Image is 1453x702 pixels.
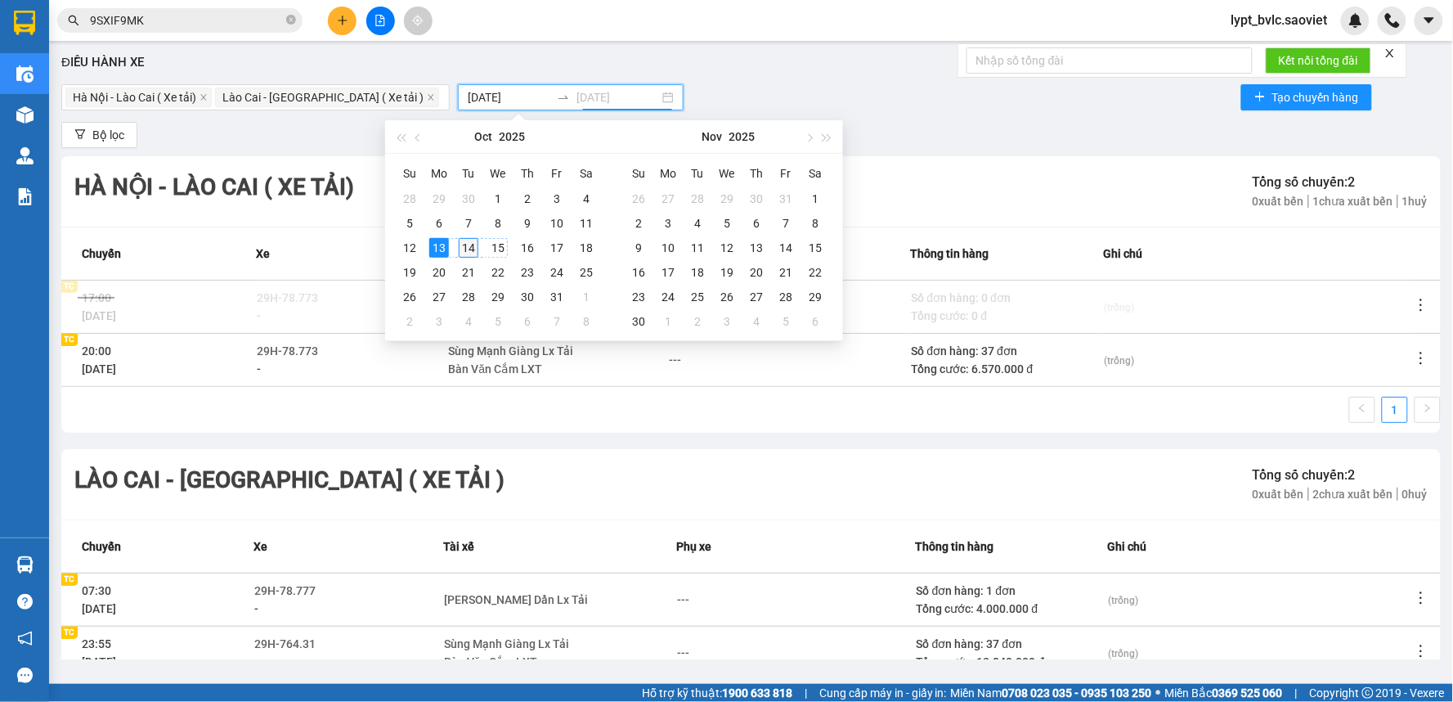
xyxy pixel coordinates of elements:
[429,214,449,233] div: 6
[61,334,78,346] div: TC
[328,7,357,35] button: plus
[717,263,737,282] div: 19
[454,211,483,236] td: 2025-10-07
[1103,245,1142,263] span: Ghi chú
[400,312,419,331] div: 2
[712,160,742,187] th: We
[90,11,283,29] input: Tìm tên, số ĐT hoặc mã đơn
[16,188,34,205] img: solution-icon
[624,236,653,260] td: 2025-11-09
[1382,397,1408,423] li: 1
[513,160,542,187] th: Th
[771,187,800,211] td: 2025-10-31
[572,236,601,260] td: 2025-10-18
[805,214,825,233] div: 8
[1253,195,1309,208] span: 0 xuất bến
[547,189,567,209] div: 3
[215,88,439,107] span: Lào Cai - Hà Nội ( Xe tải )
[800,285,830,309] td: 2025-11-29
[395,285,424,309] td: 2025-10-26
[1109,648,1139,659] span: (trống)
[683,285,712,309] td: 2025-11-25
[395,211,424,236] td: 2025-10-05
[429,312,449,331] div: 3
[624,285,653,309] td: 2025-11-23
[542,160,572,187] th: Fr
[712,236,742,260] td: 2025-11-12
[427,93,435,103] span: close
[254,655,258,668] span: -
[624,211,653,236] td: 2025-11-02
[454,236,483,260] td: 2025-10-14
[742,309,771,334] td: 2025-12-04
[518,214,537,233] div: 9
[805,263,825,282] div: 22
[658,214,678,233] div: 3
[653,285,683,309] td: 2025-11-24
[444,653,569,671] div: Bàn Văn Cắm LXT
[518,263,537,282] div: 23
[776,263,796,282] div: 21
[629,214,648,233] div: 2
[742,187,771,211] td: 2025-10-30
[1309,488,1398,501] span: 2 chưa xuất bến
[286,13,296,29] span: close-circle
[576,287,596,307] div: 1
[742,285,771,309] td: 2025-11-27
[483,260,513,285] td: 2025-10-22
[400,263,419,282] div: 19
[68,15,79,26] span: search
[542,285,572,309] td: 2025-10-31
[200,93,208,103] span: close
[1241,84,1372,110] button: plusTạo chuyến hàng
[429,238,449,258] div: 13
[712,309,742,334] td: 2025-12-03
[547,263,567,282] div: 24
[542,187,572,211] td: 2025-10-03
[74,128,86,142] span: filter
[912,342,1102,360] div: Số đơn hàng: 37 đơn
[92,126,124,144] span: Bộ lọc
[717,238,737,258] div: 12
[61,627,78,639] div: TC
[576,214,596,233] div: 11
[800,160,830,187] th: Sa
[454,260,483,285] td: 2025-10-21
[688,263,707,282] div: 18
[805,684,807,702] span: |
[805,287,825,307] div: 29
[459,214,478,233] div: 7
[253,538,267,556] span: Xe
[1108,538,1147,556] span: Ghi chú
[658,189,678,209] div: 27
[16,147,34,164] img: warehouse-icon
[1104,355,1134,367] span: (trống)
[624,187,653,211] td: 2025-10-26
[688,287,707,307] div: 25
[16,556,34,574] img: warehouse-icon
[776,312,796,331] div: 5
[412,15,424,26] span: aim
[1348,13,1363,28] img: icon-new-feature
[951,684,1152,702] span: Miền Nam
[547,238,567,258] div: 17
[1423,403,1433,413] span: right
[483,160,513,187] th: We
[488,312,508,331] div: 5
[254,602,258,615] span: -
[771,211,800,236] td: 2025-11-07
[1253,465,1428,485] div: Tổng số chuyến: 2
[1349,397,1375,423] button: left
[642,684,792,702] span: Hỗ trợ kỹ thuật:
[518,287,537,307] div: 30
[800,187,830,211] td: 2025-11-01
[677,538,712,556] span: Phụ xe
[61,574,78,586] div: TC
[443,538,474,556] span: Tài xế
[513,260,542,285] td: 2025-10-23
[1266,47,1371,74] button: Kết nối tổng đài
[688,238,707,258] div: 11
[254,584,316,597] span: 29H-78.777
[424,285,454,309] td: 2025-10-27
[222,88,424,106] span: Lào Cai - [GEOGRAPHIC_DATA] ( Xe tải )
